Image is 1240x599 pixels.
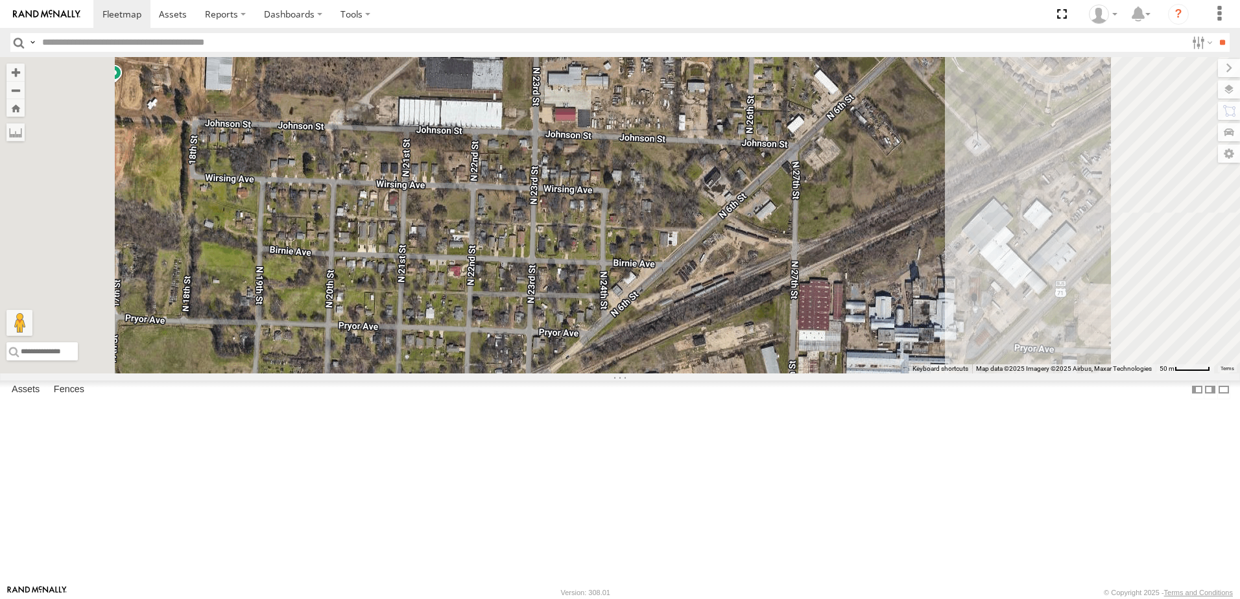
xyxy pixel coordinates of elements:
label: Search Query [27,33,38,52]
a: Terms (opens in new tab) [1221,366,1234,371]
img: rand-logo.svg [13,10,80,19]
div: © Copyright 2025 - [1104,589,1233,596]
label: Assets [5,381,46,399]
span: 50 m [1160,365,1174,372]
label: Search Filter Options [1187,33,1215,52]
button: Drag Pegman onto the map to open Street View [6,310,32,336]
label: Map Settings [1218,145,1240,163]
button: Zoom out [6,81,25,99]
label: Hide Summary Table [1217,381,1230,399]
label: Fences [47,381,91,399]
label: Dock Summary Table to the Right [1204,381,1217,399]
a: Terms and Conditions [1164,589,1233,596]
span: Map data ©2025 Imagery ©2025 Airbus, Maxar Technologies [976,365,1152,372]
label: Measure [6,123,25,141]
div: Dwight Wallace [1084,5,1122,24]
button: Zoom Home [6,99,25,117]
button: Zoom in [6,64,25,81]
a: Visit our Website [7,586,67,599]
i: ? [1168,4,1189,25]
button: Keyboard shortcuts [912,364,968,373]
label: Dock Summary Table to the Left [1191,381,1204,399]
button: Map Scale: 50 m per 51 pixels [1156,364,1214,373]
div: Version: 308.01 [561,589,610,596]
